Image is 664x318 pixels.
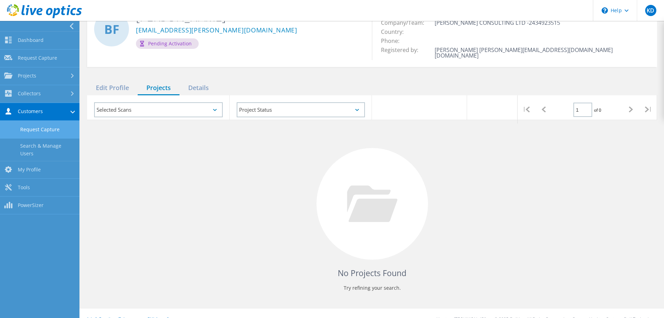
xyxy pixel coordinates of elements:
[94,102,223,117] div: Selected Scans
[381,28,411,36] span: Country:
[87,81,138,95] div: Edit Profile
[433,45,650,60] td: [PERSON_NAME] [PERSON_NAME][EMAIL_ADDRESS][DOMAIN_NAME] [DOMAIN_NAME]
[94,282,650,294] p: Try refining your search.
[381,37,406,45] span: Phone:
[7,15,82,20] a: Live Optics Dashboard
[381,19,431,27] span: Company/Team:
[602,7,608,14] svg: \n
[180,81,217,95] div: Details
[136,27,297,34] a: [EMAIL_ADDRESS][PERSON_NAME][DOMAIN_NAME]
[104,23,119,35] span: BF
[518,95,535,124] div: |
[138,81,180,95] div: Projects
[381,46,425,54] span: Registered by:
[640,95,657,124] div: |
[435,19,567,27] span: [PERSON_NAME] CONSULTING LTD -2434923515
[237,102,365,117] div: Project Status
[136,38,199,49] div: Pending Activation
[594,107,601,113] span: of 0
[94,267,650,279] h4: No Projects Found
[647,8,654,13] span: KD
